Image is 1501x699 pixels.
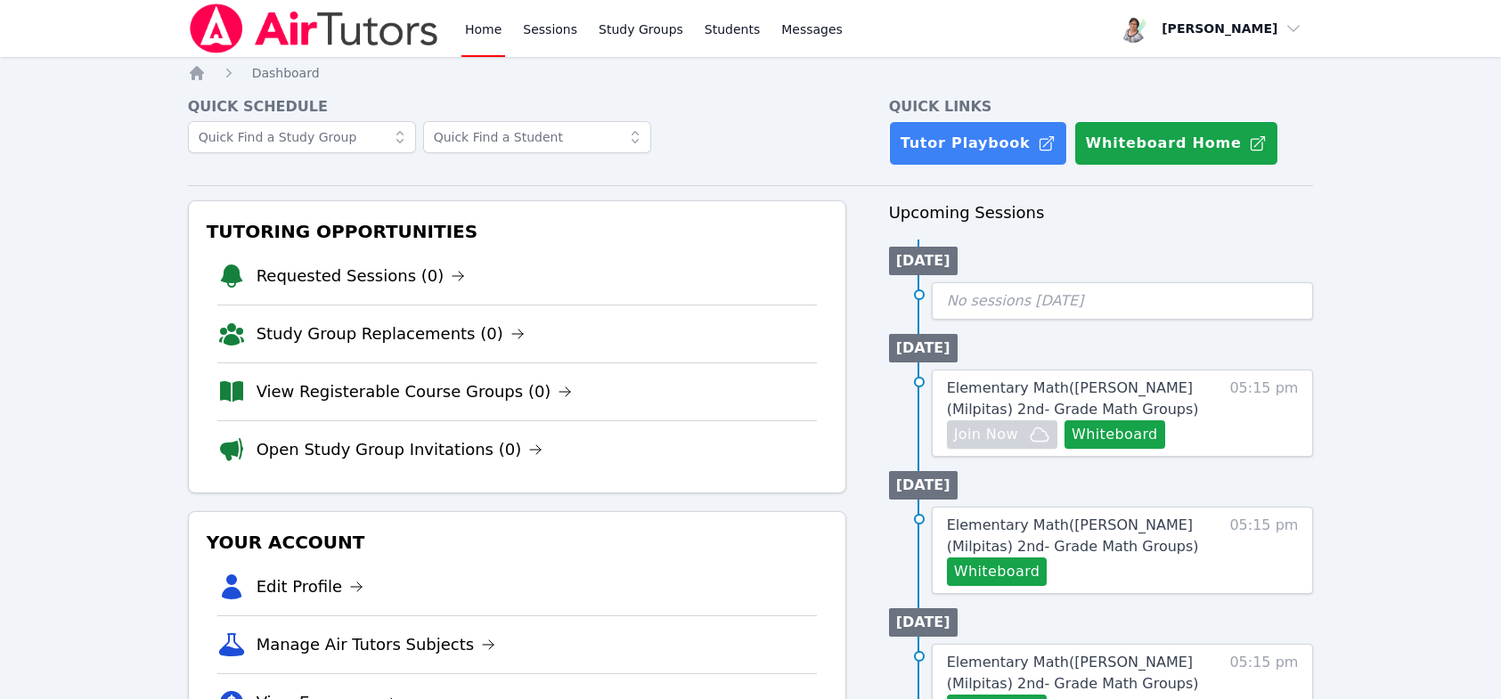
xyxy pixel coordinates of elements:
button: Whiteboard [947,557,1048,586]
input: Quick Find a Study Group [188,121,416,153]
a: Manage Air Tutors Subjects [257,632,496,657]
h4: Quick Schedule [188,96,846,118]
span: 05:15 pm [1229,378,1298,449]
a: Elementary Math([PERSON_NAME] (Milpitas) 2nd- Grade Math Groups) [947,652,1211,695]
a: Open Study Group Invitations (0) [257,437,543,462]
li: [DATE] [889,247,958,275]
a: Requested Sessions (0) [257,264,466,289]
button: Whiteboard Home [1074,121,1278,166]
span: Join Now [954,424,1018,445]
h3: Upcoming Sessions [889,200,1314,225]
input: Quick Find a Student [423,121,651,153]
span: No sessions [DATE] [947,292,1084,309]
h3: Tutoring Opportunities [203,215,831,248]
h4: Quick Links [889,96,1314,118]
nav: Breadcrumb [188,64,1314,82]
span: Messages [781,20,843,38]
a: Tutor Playbook [889,121,1067,166]
li: [DATE] [889,608,958,637]
a: View Registerable Course Groups (0) [257,379,573,404]
li: [DATE] [889,471,958,500]
a: Edit Profile [257,574,364,599]
h3: Your Account [203,526,831,558]
span: Dashboard [252,66,320,80]
span: Elementary Math ( [PERSON_NAME] (Milpitas) 2nd- Grade Math Groups ) [947,379,1199,418]
span: Elementary Math ( [PERSON_NAME] (Milpitas) 2nd- Grade Math Groups ) [947,654,1199,692]
li: [DATE] [889,334,958,362]
a: Elementary Math([PERSON_NAME] (Milpitas) 2nd- Grade Math Groups) [947,378,1211,420]
button: Whiteboard [1065,420,1165,449]
img: Air Tutors [188,4,440,53]
span: Elementary Math ( [PERSON_NAME] (Milpitas) 2nd- Grade Math Groups ) [947,516,1199,555]
span: 05:15 pm [1229,515,1298,586]
a: Elementary Math([PERSON_NAME] (Milpitas) 2nd- Grade Math Groups) [947,515,1211,557]
a: Study Group Replacements (0) [257,321,525,346]
a: Dashboard [252,64,320,82]
button: Join Now [947,420,1057,449]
